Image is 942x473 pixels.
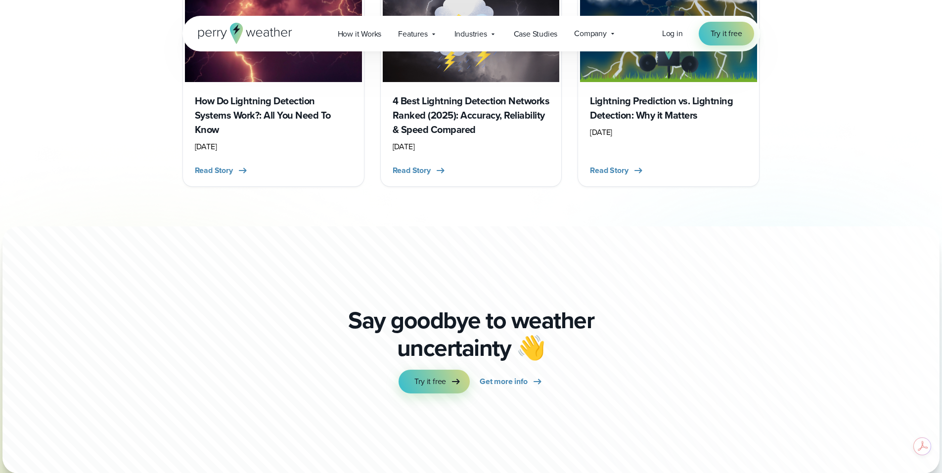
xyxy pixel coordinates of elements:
[480,370,543,393] a: Get more info
[195,94,352,137] h3: How Do Lightning Detection Systems Work?: All You Need To Know
[393,141,550,153] div: [DATE]
[399,370,470,393] a: Try it free
[514,28,558,40] span: Case Studies
[480,376,527,387] span: Get more info
[393,94,550,137] h3: 4 Best Lightning Detection Networks Ranked (2025): Accuracy, Reliability & Speed Compared
[393,165,447,176] button: Read Story
[711,28,742,40] span: Try it free
[195,141,352,153] div: [DATE]
[195,165,249,176] button: Read Story
[393,165,431,176] span: Read Story
[574,28,607,40] span: Company
[398,28,427,40] span: Features
[195,165,233,176] span: Read Story
[699,22,754,45] a: Try it free
[505,24,566,44] a: Case Studies
[590,165,644,176] button: Read Story
[454,28,487,40] span: Industries
[338,28,382,40] span: How it Works
[345,306,598,362] p: Say goodbye to weather uncertainty 👋
[590,165,628,176] span: Read Story
[590,127,747,138] div: [DATE]
[414,376,446,387] span: Try it free
[590,94,747,123] h3: Lightning Prediction vs. Lightning Detection: Why it Matters
[662,28,683,40] a: Log in
[329,24,390,44] a: How it Works
[662,28,683,39] span: Log in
